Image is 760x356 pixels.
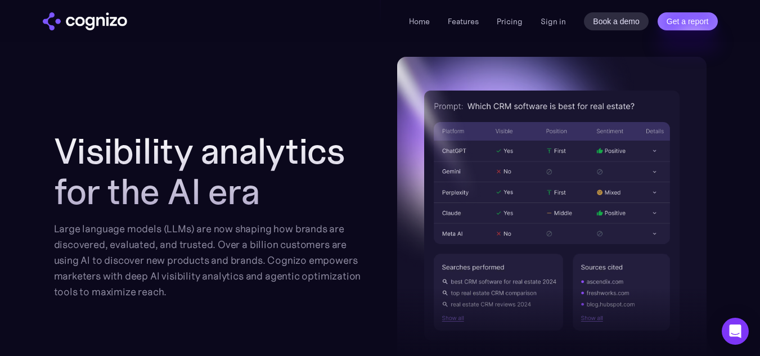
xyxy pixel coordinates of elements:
a: Book a demo [584,12,649,30]
img: cognizo logo [43,12,127,30]
a: home [43,12,127,30]
a: Get a report [658,12,718,30]
div: Large language models (LLMs) are now shaping how brands are discovered, evaluated, and trusted. O... [54,221,363,300]
a: Pricing [497,16,523,26]
div: Open Intercom Messenger [722,318,749,345]
a: Sign in [541,15,566,28]
a: Home [409,16,430,26]
a: Features [448,16,479,26]
h2: Visibility analytics for the AI era [54,131,363,212]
